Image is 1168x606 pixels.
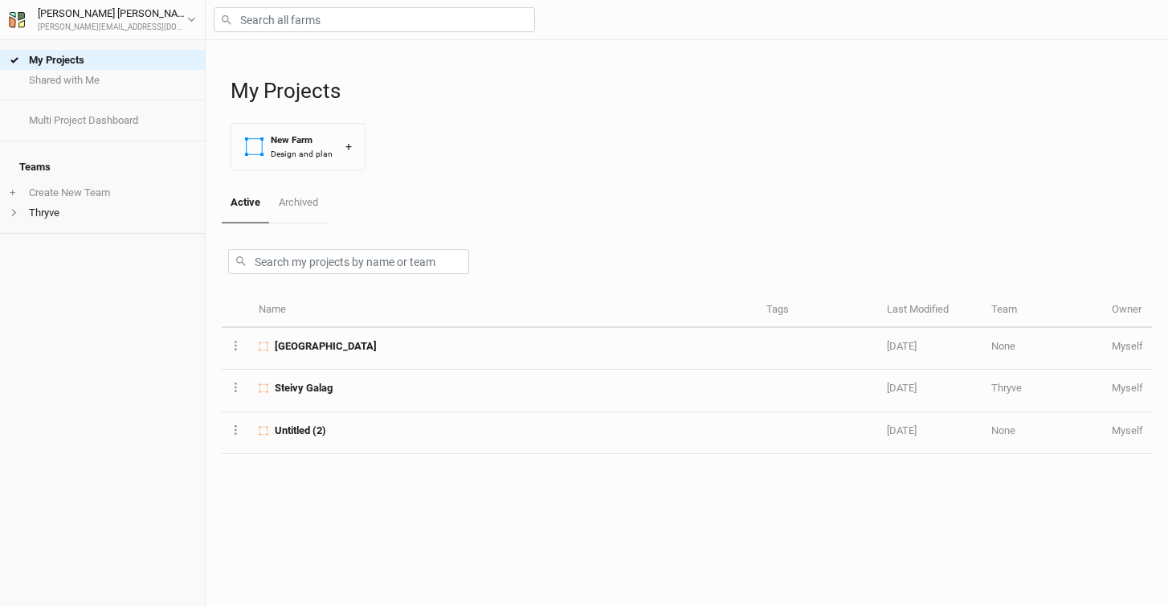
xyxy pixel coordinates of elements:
a: Archived [269,183,326,222]
span: Jul 28, 2025 6:45 PM [887,424,917,436]
th: Name [250,293,758,328]
a: Active [222,183,269,223]
span: Aug 19, 2025 6:25 PM [887,340,917,352]
span: kenrick@thryve.earth [1112,340,1143,352]
button: [PERSON_NAME] [PERSON_NAME][PERSON_NAME][EMAIL_ADDRESS][DOMAIN_NAME] [8,5,197,34]
span: + [10,186,15,199]
th: Team [982,293,1103,328]
td: None [982,328,1103,370]
button: New FarmDesign and plan+ [231,123,366,170]
th: Last Modified [878,293,982,328]
span: Tamil Nadu [275,339,377,354]
div: [PERSON_NAME] [PERSON_NAME] [38,6,187,22]
th: Owner [1103,293,1152,328]
div: New Farm [271,133,333,147]
span: Untitled (2) [275,424,326,438]
div: [PERSON_NAME][EMAIL_ADDRESS][DOMAIN_NAME] [38,22,187,34]
div: Design and plan [271,148,333,160]
th: Tags [758,293,878,328]
h1: My Projects [231,79,1152,104]
input: Search all farms [214,7,535,32]
td: None [982,412,1103,454]
input: Search my projects by name or team [228,249,469,274]
div: + [345,138,352,155]
span: kenrick@thryve.earth [1112,382,1143,394]
h4: Teams [10,151,195,183]
span: Aug 19, 2025 4:34 PM [887,382,917,394]
span: kenrick@thryve.earth [1112,424,1143,436]
span: Steivy Galag [275,381,333,395]
td: Thryve [982,370,1103,412]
